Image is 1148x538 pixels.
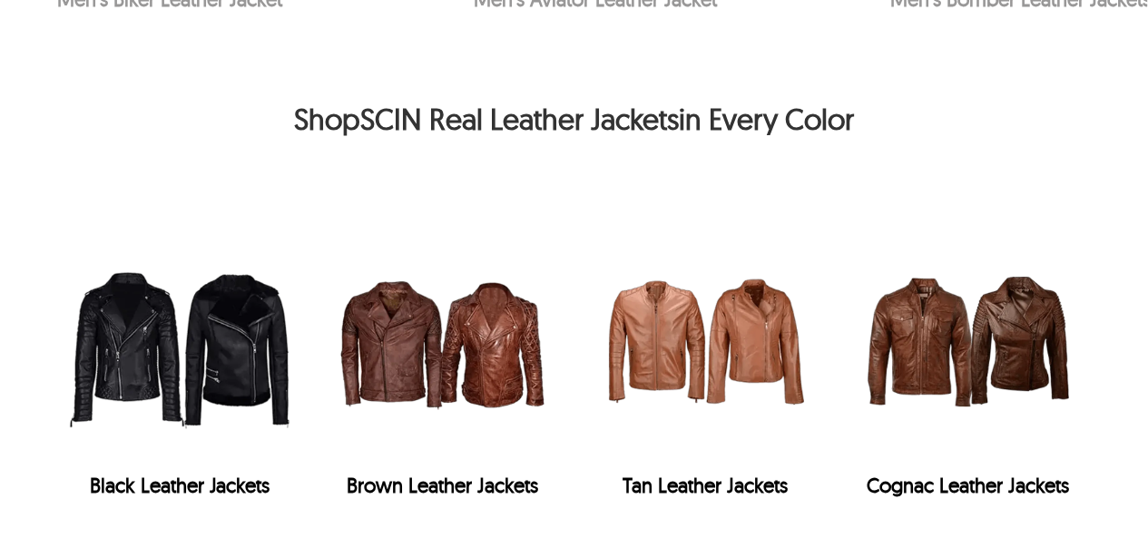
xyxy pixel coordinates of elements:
[57,473,302,498] div: Black Leather Jackets
[57,101,1091,146] h2: Shop in Every Color
[846,219,1091,507] a: Shop Cognac Leather JacketsCognac Leather Jackets
[320,473,565,498] div: Brown Leather Jackets
[584,473,829,498] div: Tan Leather Jackets
[320,219,565,507] div: Brown Leather Jackets
[360,101,679,137] a: SCIN Real Leather Jackets
[846,219,1091,507] div: Cognac Leather Jackets
[57,219,302,507] a: Shop Black Leather Jackets Black Leather Jackets
[584,219,829,464] img: Shop Tan Leather Jackets
[320,219,565,464] img: Shop Brown Leather Jackets
[846,473,1091,498] div: Cognac Leather Jackets
[57,219,302,507] div: Black Leather Jackets
[584,219,829,507] div: Tan Leather Jackets
[320,219,565,507] a: Shop Brown Leather JacketsBrown Leather Jackets
[57,219,302,464] img: Shop Black Leather Jackets
[584,219,829,507] a: Shop Tan Leather JacketsTan Leather Jackets
[846,219,1091,464] img: Shop Cognac Leather Jackets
